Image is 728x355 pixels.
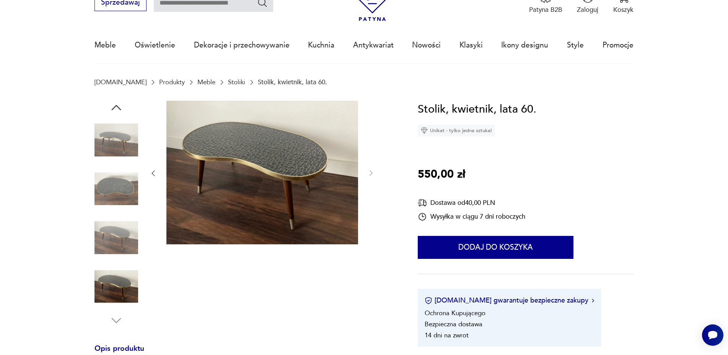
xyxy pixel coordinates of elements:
[418,212,525,221] div: Wysyłka w ciągu 7 dni roboczych
[94,167,138,211] img: Zdjęcie produktu Stolik, kwietnik, lata 60.
[421,127,428,134] img: Ikona diamentu
[94,79,147,86] a: [DOMAIN_NAME]
[425,309,485,317] li: Ochrona Kupującego
[94,28,116,63] a: Meble
[418,198,525,208] div: Dostawa od 40,00 PLN
[425,297,432,304] img: Ikona certyfikatu
[529,5,562,14] p: Patyna B2B
[702,324,723,346] iframe: Smartsupp widget button
[166,101,358,245] img: Zdjęcie produktu Stolik, kwietnik, lata 60.
[418,125,495,136] div: Unikat - tylko jedna sztuka!
[577,5,598,14] p: Zaloguj
[94,118,138,162] img: Zdjęcie produktu Stolik, kwietnik, lata 60.
[501,28,548,63] a: Ikony designu
[418,166,465,183] p: 550,00 zł
[425,296,594,305] button: [DOMAIN_NAME] gwarantuje bezpieczne zakupy
[425,331,469,340] li: 14 dni na zwrot
[567,28,584,63] a: Style
[613,5,634,14] p: Koszyk
[412,28,441,63] a: Nowości
[228,79,245,86] a: Stoliki
[425,320,482,329] li: Bezpieczna dostawa
[418,236,573,259] button: Dodaj do koszyka
[418,198,427,208] img: Ikona dostawy
[258,79,327,86] p: Stolik, kwietnik, lata 60.
[459,28,483,63] a: Klasyki
[94,216,138,260] img: Zdjęcie produktu Stolik, kwietnik, lata 60.
[94,265,138,308] img: Zdjęcie produktu Stolik, kwietnik, lata 60.
[159,79,185,86] a: Produkty
[197,79,215,86] a: Meble
[135,28,175,63] a: Oświetlenie
[194,28,290,63] a: Dekoracje i przechowywanie
[308,28,334,63] a: Kuchnia
[603,28,634,63] a: Promocje
[418,101,536,118] h1: Stolik, kwietnik, lata 60.
[353,28,394,63] a: Antykwariat
[592,299,594,303] img: Ikona strzałki w prawo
